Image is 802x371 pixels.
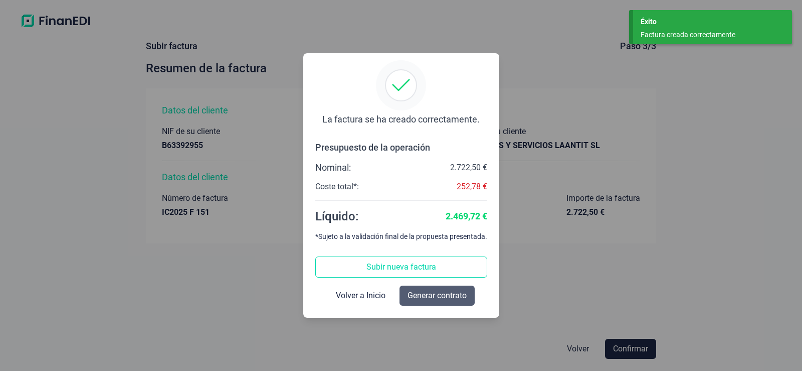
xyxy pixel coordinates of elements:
div: 252,78 € [457,182,487,192]
div: Líquido: [315,208,358,224]
button: Generar contrato [399,286,475,306]
span: Generar contrato [408,290,467,302]
div: Coste total*: [315,182,359,192]
div: Nominal: [315,162,351,174]
div: La factura se ha creado correctamente. [322,113,480,126]
button: Volver a Inicio [328,286,393,306]
div: 2.722,50 € [450,163,487,173]
div: Presupuesto de la operación [315,142,487,154]
div: 2.469,72 € [446,210,487,222]
div: *Sujeto a la validación final de la propuesta presentada. [315,232,487,240]
button: Subir nueva factura [315,257,487,278]
div: Factura creada correctamente [641,30,777,40]
span: Subir nueva factura [366,261,436,273]
span: Volver a Inicio [336,290,385,302]
div: Éxito [641,17,784,27]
